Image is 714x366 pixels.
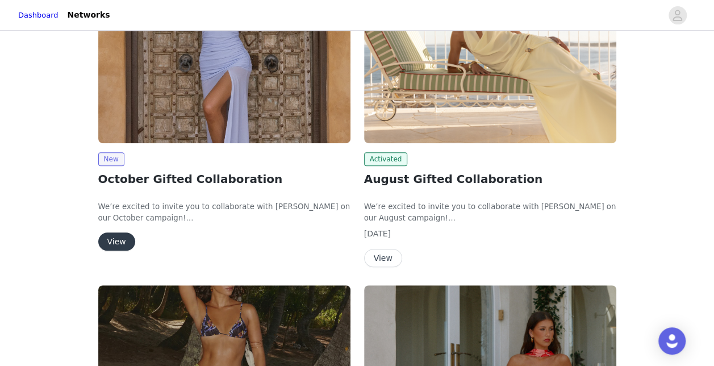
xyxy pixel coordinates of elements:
h2: October Gifted Collaboration [98,170,350,188]
div: Open Intercom Messenger [658,327,686,355]
span: New [98,152,124,166]
h2: August Gifted Collaboration [364,170,616,188]
button: View [98,232,135,251]
button: View [364,249,402,267]
span: Activated [364,152,408,166]
span: [DATE] [364,229,391,238]
span: We’re excited to invite you to collaborate with [PERSON_NAME] on our October campaign! [98,202,350,222]
a: View [364,254,402,263]
a: View [98,238,135,246]
span: We’re excited to invite you to collaborate with [PERSON_NAME] on our August campaign! [364,202,616,222]
div: avatar [672,6,683,24]
a: Dashboard [18,10,59,21]
a: Networks [61,2,117,28]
